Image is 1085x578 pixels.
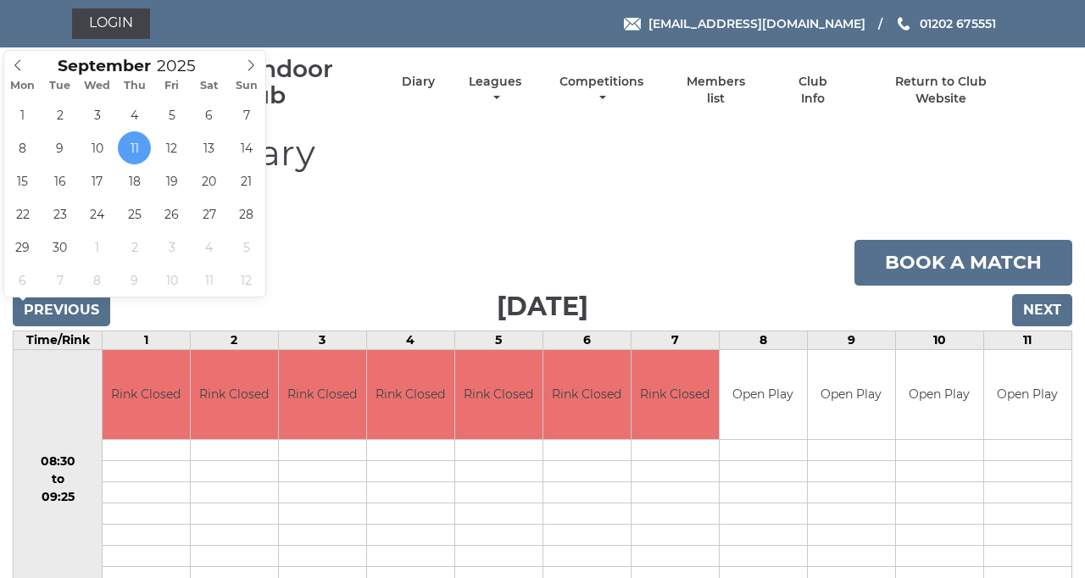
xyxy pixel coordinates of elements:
[6,98,39,131] span: September 1, 2025
[895,331,983,350] td: 10
[155,164,188,197] span: September 19, 2025
[228,81,265,92] span: Sun
[118,197,151,231] span: September 25, 2025
[81,197,114,231] span: September 24, 2025
[103,350,190,439] td: Rink Closed
[43,164,76,197] span: September 16, 2025
[624,18,641,31] img: Email
[192,98,225,131] span: September 6, 2025
[43,98,76,131] span: September 2, 2025
[898,17,910,31] img: Phone us
[118,231,151,264] span: October 2, 2025
[366,331,454,350] td: 4
[983,331,1071,350] td: 11
[6,197,39,231] span: September 22, 2025
[81,164,114,197] span: September 17, 2025
[230,197,263,231] span: September 28, 2025
[279,350,366,439] td: Rink Closed
[870,74,1013,107] a: Return to Club Website
[648,16,865,31] span: [EMAIL_ADDRESS][DOMAIN_NAME]
[895,14,996,33] a: Phone us 01202 675551
[153,81,191,92] span: Fri
[81,98,114,131] span: September 3, 2025
[785,74,840,107] a: Club Info
[43,264,76,297] span: October 7, 2025
[43,197,76,231] span: September 23, 2025
[72,8,150,39] a: Login
[720,350,807,439] td: Open Play
[192,231,225,264] span: October 4, 2025
[81,264,114,297] span: October 8, 2025
[230,264,263,297] span: October 12, 2025
[118,98,151,131] span: September 4, 2025
[808,350,895,439] td: Open Play
[984,350,1071,439] td: Open Play
[807,331,895,350] td: 9
[6,131,39,164] span: September 8, 2025
[465,74,526,107] a: Leagues
[155,197,188,231] span: September 26, 2025
[677,74,755,107] a: Members list
[43,231,76,264] span: September 30, 2025
[42,81,79,92] span: Tue
[920,16,996,31] span: 01202 675551
[118,131,151,164] span: September 11, 2025
[543,350,631,439] td: Rink Closed
[230,131,263,164] span: September 14, 2025
[6,164,39,197] span: September 15, 2025
[103,331,191,350] td: 1
[230,164,263,197] span: September 21, 2025
[155,131,188,164] span: September 12, 2025
[192,131,225,164] span: September 13, 2025
[116,81,153,92] span: Thu
[155,231,188,264] span: October 3, 2025
[43,131,76,164] span: September 9, 2025
[402,74,435,90] a: Diary
[81,231,114,264] span: October 1, 2025
[192,197,225,231] span: September 27, 2025
[155,98,188,131] span: September 5, 2025
[190,331,278,350] td: 2
[4,81,42,92] span: Mon
[455,350,542,439] td: Rink Closed
[155,264,188,297] span: October 10, 2025
[191,81,228,92] span: Sat
[14,331,103,350] td: Time/Rink
[632,350,719,439] td: Rink Closed
[367,350,454,439] td: Rink Closed
[118,264,151,297] span: October 9, 2025
[278,331,366,350] td: 3
[192,264,225,297] span: October 11, 2025
[896,350,983,439] td: Open Play
[81,131,114,164] span: September 10, 2025
[1012,294,1072,326] input: Next
[13,294,110,326] input: Previous
[151,56,217,75] input: Scroll to increment
[6,231,39,264] span: September 29, 2025
[192,164,225,197] span: September 20, 2025
[719,331,807,350] td: 8
[58,58,151,75] span: Scroll to increment
[454,331,542,350] td: 5
[230,98,263,131] span: September 7, 2025
[13,133,1072,192] h1: Bowls Club Diary
[79,81,116,92] span: Wed
[854,240,1072,286] a: Book a match
[6,264,39,297] span: October 6, 2025
[631,331,719,350] td: 7
[230,231,263,264] span: October 5, 2025
[191,350,278,439] td: Rink Closed
[555,74,648,107] a: Competitions
[542,331,631,350] td: 6
[624,14,865,33] a: Email [EMAIL_ADDRESS][DOMAIN_NAME]
[118,164,151,197] span: September 18, 2025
